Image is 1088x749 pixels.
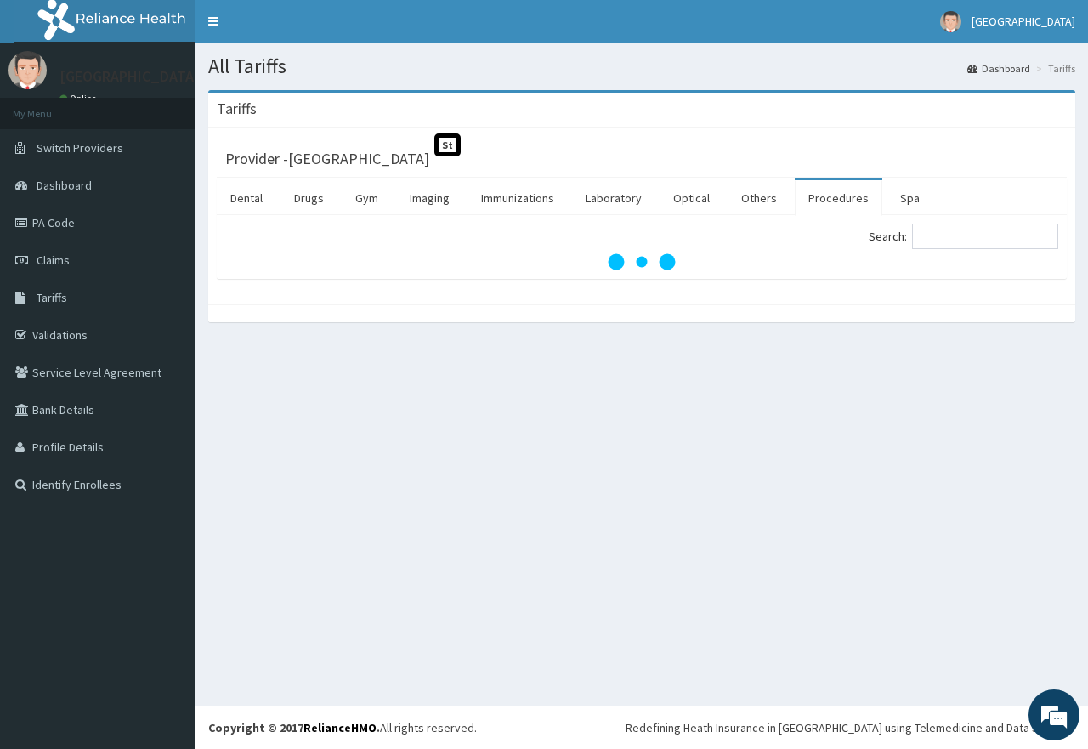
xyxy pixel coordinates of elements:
a: Imaging [396,180,463,216]
input: Search: [912,224,1058,249]
h3: Provider - [GEOGRAPHIC_DATA] [225,151,429,167]
li: Tariffs [1032,61,1075,76]
a: Dashboard [967,61,1030,76]
span: We're online! [99,214,235,386]
textarea: Type your message and hit 'Enter' [8,464,324,524]
a: Online [59,93,100,105]
label: Search: [869,224,1058,249]
a: Laboratory [572,180,655,216]
span: Tariffs [37,290,67,305]
a: Gym [342,180,392,216]
a: Immunizations [467,180,568,216]
span: St [434,133,461,156]
a: Spa [887,180,933,216]
span: Claims [37,253,70,268]
img: User Image [8,51,47,89]
p: [GEOGRAPHIC_DATA] [59,69,200,84]
a: Optical [660,180,723,216]
div: Minimize live chat window [279,9,320,49]
a: Others [728,180,790,216]
a: Dental [217,180,276,216]
strong: Copyright © 2017 . [208,720,380,735]
a: RelianceHMO [303,720,377,735]
a: Drugs [280,180,337,216]
h3: Tariffs [217,101,257,116]
svg: audio-loading [608,228,676,296]
h1: All Tariffs [208,55,1075,77]
footer: All rights reserved. [195,706,1088,749]
img: User Image [940,11,961,32]
img: d_794563401_company_1708531726252_794563401 [31,85,69,128]
span: [GEOGRAPHIC_DATA] [972,14,1075,29]
div: Redefining Heath Insurance in [GEOGRAPHIC_DATA] using Telemedicine and Data Science! [626,719,1075,736]
a: Procedures [795,180,882,216]
div: Chat with us now [88,95,286,117]
span: Switch Providers [37,140,123,156]
span: Dashboard [37,178,92,193]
